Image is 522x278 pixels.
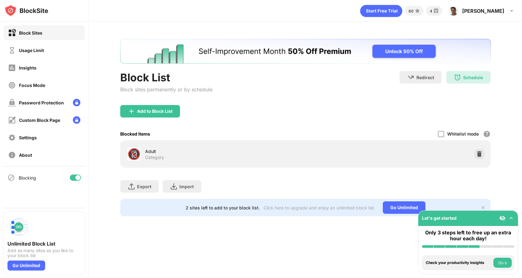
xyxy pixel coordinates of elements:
[73,99,80,106] img: lock-menu.svg
[7,241,81,247] div: Unlimited Block List
[416,75,434,80] div: Redirect
[493,258,512,268] button: Do it
[7,216,30,238] img: push-block-list.svg
[432,7,440,15] img: reward-small.svg
[19,135,37,140] div: Settings
[19,117,60,123] div: Custom Block Page
[499,215,505,221] img: eye-not-visible.svg
[8,116,16,124] img: customize-block-page-off.svg
[409,9,414,13] div: 60
[19,100,64,105] div: Password Protection
[8,29,16,37] img: block-on.svg
[120,131,150,137] div: Blocked Items
[8,134,16,141] img: settings-off.svg
[120,39,491,64] iframe: Banner
[448,6,458,16] img: ACg8ocLK3OZwLwYSEKiYF3W4RBeOk0vzLvq5kYHio35vZPzKI_L3oA4=s96-c
[19,30,42,36] div: Block Sites
[383,201,425,214] div: Go Unlimited
[414,7,421,15] img: points-small.svg
[179,184,194,189] div: Import
[73,116,80,124] img: lock-menu.svg
[19,65,36,70] div: Insights
[426,261,492,265] div: Check your productivity insights
[7,174,15,181] img: blocking-icon.svg
[127,148,140,161] div: 🔞
[8,64,16,72] img: insights-off.svg
[263,205,375,210] div: Click here to upgrade and enjoy an unlimited block list.
[8,151,16,159] img: about-off.svg
[8,46,16,54] img: time-usage-off.svg
[19,152,32,158] div: About
[8,99,16,107] img: password-protection-off.svg
[360,5,402,17] div: animation
[463,75,483,80] div: Schedule
[481,205,486,210] img: x-button.svg
[19,83,45,88] div: Focus Mode
[430,9,432,13] div: 4
[186,205,260,210] div: 2 sites left to add to your block list.
[8,81,16,89] img: focus-off.svg
[4,4,48,17] img: logo-blocksite.svg
[137,184,151,189] div: Export
[19,175,36,180] div: Blocking
[462,8,504,14] div: [PERSON_NAME]
[7,261,45,271] div: Go Unlimited
[422,215,457,221] div: Let's get started
[7,248,81,258] div: Add as many sites as you like to your block list
[120,71,212,84] div: Block List
[145,148,306,155] div: Adult
[19,48,44,53] div: Usage Limit
[508,215,514,221] img: omni-setup-toggle.svg
[137,109,173,114] div: Add to Block List
[422,230,514,242] div: Only 3 steps left to free up an extra hour each day!
[447,131,479,137] div: Whitelist mode
[120,86,212,93] div: Block sites permanently or by schedule
[145,155,164,160] div: Category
